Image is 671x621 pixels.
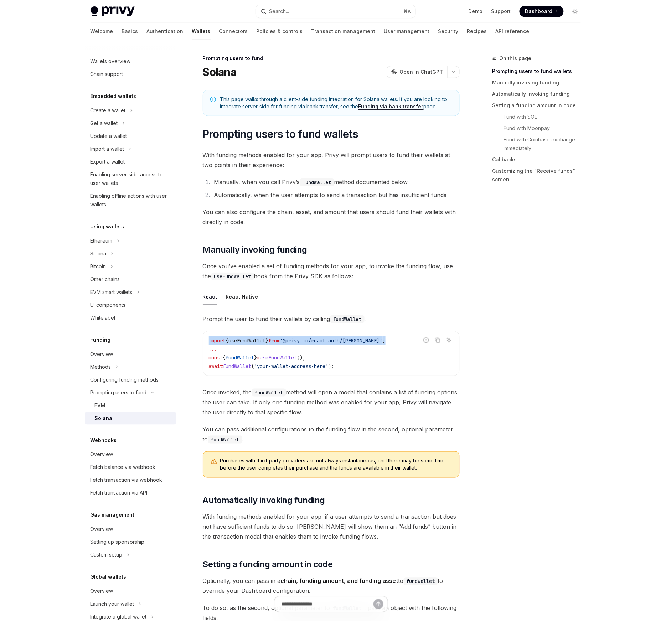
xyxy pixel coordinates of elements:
button: Toggle Methods section [85,361,176,373]
a: Connectors [219,23,248,40]
div: Get a wallet [91,119,118,128]
a: Fetch transaction via webhook [85,474,176,487]
span: } [266,337,269,344]
span: Manually invoking funding [203,244,307,255]
a: Prompting users to fund wallets [492,66,587,77]
div: Overview [91,450,113,459]
div: Fetch balance via webhook [91,463,156,472]
a: Fetch transaction via API [85,487,176,500]
span: You can pass additional configurations to the funding flow in the second, optional parameter to . [203,424,460,444]
button: Toggle Import a wallet section [85,143,176,155]
a: Funding via bank transfer [358,103,424,110]
span: fundWallet [226,355,254,361]
span: const [209,355,223,361]
code: fundWallet [208,436,242,444]
div: Overview [91,587,113,596]
button: Toggle dark mode [569,6,581,17]
li: Manually, when you call Privy’s method documented below [212,177,460,187]
a: API reference [496,23,530,40]
h5: Global wallets [91,573,127,581]
a: Recipes [467,23,487,40]
h5: Webhooks [91,436,117,445]
a: Other chains [85,273,176,286]
a: Manually invoking funding [492,77,587,88]
span: Automatically invoking funding [203,495,325,506]
div: Solana [95,414,113,423]
a: Update a wallet [85,130,176,143]
a: EVM [85,399,176,412]
div: Update a wallet [91,132,127,140]
span: { [223,355,226,361]
div: Wallets overview [91,57,131,66]
span: This page walks through a client-side funding integration for Solana wallets. If you are looking ... [220,96,452,110]
a: Customizing the “Receive funds” screen [492,165,587,185]
a: Transaction management [311,23,376,40]
strong: chain, funding amount, and funding asset [281,578,398,585]
a: Setting a funding amount in code [492,100,587,111]
div: Ethereum [91,237,113,245]
div: EVM [95,401,105,410]
span: Prompting users to fund wallets [203,128,358,140]
span: Open in ChatGPT [400,68,443,76]
span: Prompt the user to fund their wallets by calling . [203,314,460,324]
a: Overview [85,448,176,461]
div: Prompting users to fund [203,55,460,62]
span: await [209,363,223,369]
a: Authentication [147,23,184,40]
button: Toggle Bitcoin section [85,260,176,273]
span: With funding methods enabled for your app, Privy will prompt users to fund their wallets at two p... [203,150,460,170]
div: Fetch transaction via API [91,489,148,497]
h1: Solana [203,66,237,78]
button: Toggle Ethereum section [85,234,176,247]
span: Once you’ve enabled a set of funding methods for your app, to invoke the funding flow, use the ho... [203,261,460,281]
button: Open search [256,5,415,18]
span: useFundWallet [229,337,266,344]
button: Copy the contents from the code block [433,336,442,345]
button: Report incorrect code [422,336,431,345]
a: Dashboard [520,6,564,17]
a: Demo [469,8,483,15]
code: fundWallet [404,578,438,585]
a: Overview [85,523,176,536]
span: ; [383,337,386,344]
span: ... [209,346,217,352]
a: Support [491,8,511,15]
a: Solana [85,412,176,425]
div: Enabling server-side access to user wallets [91,170,172,187]
a: Overview [85,348,176,361]
span: '@privy-io/react-auth/[PERSON_NAME]' [280,337,383,344]
a: Basics [122,23,138,40]
div: React Native [226,288,258,305]
h5: Using wallets [91,222,124,231]
a: Chain support [85,68,176,81]
span: Once invoked, the method will open a modal that contains a list of funding options the user can t... [203,387,460,417]
a: Export a wallet [85,155,176,168]
div: Chain support [91,70,123,78]
button: Toggle Launch your wallet section [85,598,176,611]
svg: Note [210,97,216,102]
button: Toggle Create a wallet section [85,104,176,117]
a: UI components [85,299,176,311]
code: fundWallet [300,178,334,186]
a: Fund with SOL [492,111,587,123]
div: Import a wallet [91,145,124,153]
a: Fetch balance via webhook [85,461,176,474]
a: Overview [85,585,176,598]
div: EVM smart wallets [91,288,133,296]
div: UI components [91,301,126,309]
span: You can also configure the chain, asset, and amount that users should fund their wallets with dir... [203,207,460,227]
div: Create a wallet [91,106,126,115]
div: Bitcoin [91,262,106,271]
h5: Embedded wallets [91,92,136,100]
a: Callbacks [492,154,587,165]
a: Policies & controls [257,23,303,40]
span: With funding methods enabled for your app, if a user attempts to send a transaction but does not ... [203,512,460,542]
div: Prompting users to fund [91,388,147,397]
li: Automatically, when the user attempts to send a transaction but has insufficient funds [212,190,460,200]
span: On this page [500,54,532,63]
div: Overview [91,350,113,358]
button: Toggle Get a wallet section [85,117,176,130]
div: Solana [91,249,107,258]
div: Launch your wallet [91,600,134,609]
h5: Funding [91,336,111,344]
